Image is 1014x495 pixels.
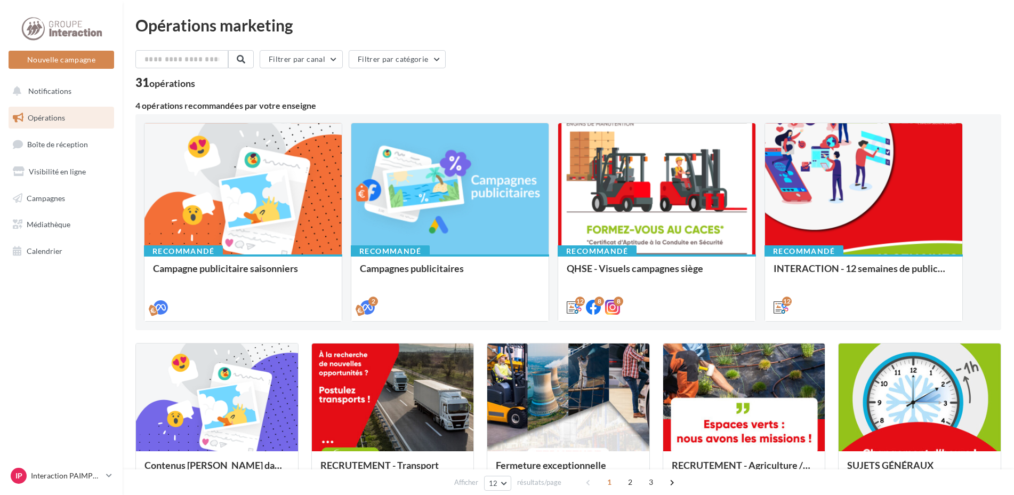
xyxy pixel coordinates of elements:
[622,474,639,491] span: 2
[496,460,641,481] div: Fermeture exceptionnelle
[601,474,618,491] span: 1
[517,477,561,488] span: résultats/page
[6,240,116,262] a: Calendrier
[6,213,116,236] a: Médiathèque
[484,476,511,491] button: 12
[774,263,954,284] div: INTERACTION - 12 semaines de publication
[349,50,446,68] button: Filtrer par catégorie
[31,470,102,481] p: Interaction PAIMPOL
[28,86,71,95] span: Notifications
[149,78,195,88] div: opérations
[6,187,116,210] a: Campagnes
[454,477,478,488] span: Afficher
[6,161,116,183] a: Visibilité en ligne
[368,297,378,306] div: 2
[27,140,88,149] span: Boîte de réception
[27,246,62,256] span: Calendrier
[642,474,659,491] span: 3
[567,263,747,284] div: QHSE - Visuels campagnes siège
[782,297,792,306] div: 12
[28,113,65,122] span: Opérations
[594,297,604,306] div: 8
[15,470,22,481] span: IP
[558,245,637,257] div: Recommandé
[672,460,817,481] div: RECRUTEMENT - Agriculture / Espaces verts
[6,133,116,156] a: Boîte de réception
[614,297,623,306] div: 8
[6,80,112,102] button: Notifications
[764,245,843,257] div: Recommandé
[135,17,1001,33] div: Opérations marketing
[320,460,465,481] div: RECRUTEMENT - Transport
[135,77,195,89] div: 31
[29,167,86,176] span: Visibilité en ligne
[144,245,223,257] div: Recommandé
[260,50,343,68] button: Filtrer par canal
[847,460,992,481] div: SUJETS GÉNÉRAUX
[9,466,114,486] a: IP Interaction PAIMPOL
[27,193,65,202] span: Campagnes
[360,263,540,284] div: Campagnes publicitaires
[489,479,498,488] span: 12
[135,101,1001,110] div: 4 opérations recommandées par votre enseigne
[575,297,585,306] div: 12
[153,263,333,284] div: Campagne publicitaire saisonniers
[351,245,430,257] div: Recommandé
[9,51,114,69] button: Nouvelle campagne
[27,220,70,229] span: Médiathèque
[6,107,116,129] a: Opérations
[144,460,289,481] div: Contenus [PERSON_NAME] dans un esprit estival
